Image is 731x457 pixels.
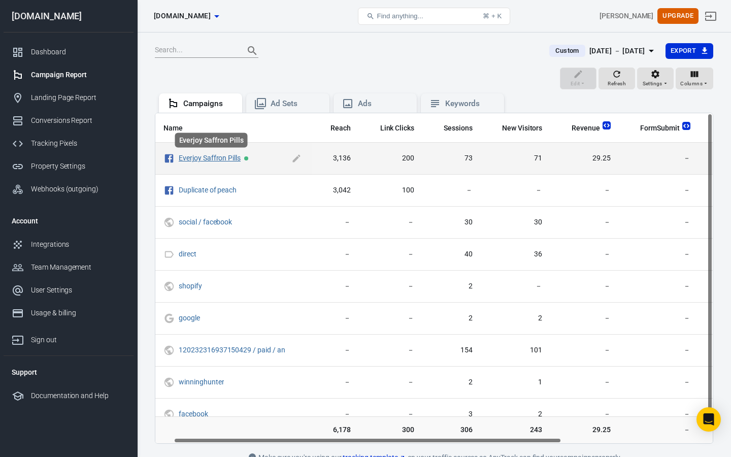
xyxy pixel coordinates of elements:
input: Search... [155,44,236,57]
span: － [627,185,690,195]
div: [DATE] － [DATE] [589,45,645,57]
span: 71 [489,153,543,164]
span: 3,042 [317,185,351,195]
span: － [317,345,351,355]
span: The number of people who saw your ads at least once. Reach is different from impressions, which m... [330,122,351,134]
span: Sessions [430,123,473,134]
span: Name [163,123,196,134]
span: 300 [367,425,415,435]
svg: UTM & Web Traffic [163,376,175,388]
span: － [317,217,351,227]
span: New Visitors [489,123,543,134]
span: FormSubmit [627,123,680,134]
span: 6,178 [317,425,351,435]
span: 101 [489,345,543,355]
span: Revenue [572,123,600,134]
a: Integrations [4,233,134,256]
li: Account [4,209,134,233]
span: － [558,217,611,227]
svg: UTM & Web Traffic [163,280,175,292]
span: 100 [367,185,415,195]
span: － [489,281,543,291]
span: everjoy.shop [154,10,211,22]
span: － [627,249,690,259]
a: Conversions Report [4,109,134,132]
div: [DOMAIN_NAME] [4,12,134,21]
span: 3,136 [317,153,351,164]
span: Active [244,156,248,160]
span: － [317,313,351,323]
span: － [558,377,611,387]
span: 243 [489,425,543,435]
div: Landing Page Report [31,92,125,103]
span: － [367,345,415,355]
span: Columns [680,79,703,88]
span: － [558,249,611,259]
div: Campaign Report [31,70,125,80]
div: Everjoy Saffron Pills [175,133,248,148]
div: Conversions Report [31,115,125,126]
div: Ads [358,99,409,109]
button: Export [666,43,713,59]
span: 30 [489,217,543,227]
span: － [367,217,415,227]
span: － [317,409,351,419]
div: Campaigns [183,99,234,109]
span: Duplicate of peach [179,186,238,193]
svg: UTM & Web Traffic [163,216,175,228]
span: － [558,313,611,323]
span: 36 [489,249,543,259]
svg: Facebook Ads [163,184,175,197]
span: Total revenue calculated by AnyTrack. [558,122,600,134]
span: － [627,377,690,387]
div: ⌘ + K [483,12,502,20]
span: － [430,185,473,195]
svg: UTM & Web Traffic [163,344,175,356]
button: Find anything...⌘ + K [358,8,510,25]
span: Reach [330,123,351,134]
div: Sign out [31,335,125,345]
button: Settings [637,68,674,90]
span: － [627,425,690,435]
a: social / facebook [179,218,232,226]
span: 1 [489,377,543,387]
span: Everjoy Saffron Pills [179,154,242,161]
span: 2 [430,313,473,323]
a: shopify [179,282,202,290]
div: Ad Sets [271,99,321,109]
span: － [558,185,611,195]
span: Settings [643,79,662,88]
a: Everjoy Saffron Pills [179,154,241,162]
div: Property Settings [31,161,125,172]
button: Search [240,39,264,63]
button: Custom[DATE] － [DATE] [541,43,665,59]
span: － [627,153,690,164]
span: 154 [430,345,473,355]
span: shopify [179,282,204,289]
span: Find anything... [377,12,423,20]
img: Logo [682,122,690,130]
span: Custom [551,46,583,56]
span: direct [179,250,198,257]
img: Logo [603,121,611,129]
span: 2 [430,281,473,291]
a: google [179,314,200,322]
span: 120232316937150429 / paid / an [179,346,287,353]
svg: UTM & Web Traffic [163,408,175,420]
span: － [489,185,543,195]
span: － [317,281,351,291]
a: Team Management [4,256,134,279]
span: Link Clicks [380,123,415,134]
svg: Google [163,312,175,324]
a: Dashboard [4,41,134,63]
span: 40 [430,249,473,259]
div: Webhooks (outgoing) [31,184,125,194]
span: The number of people who saw your ads at least once. Reach is different from impressions, which m... [317,122,351,134]
a: Webhooks (outgoing) [4,178,134,201]
span: － [367,377,415,387]
span: 29.25 [558,425,611,435]
a: facebook [179,410,208,418]
div: Documentation and Help [31,390,125,401]
div: scrollable content [155,113,713,443]
span: － [558,409,611,419]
